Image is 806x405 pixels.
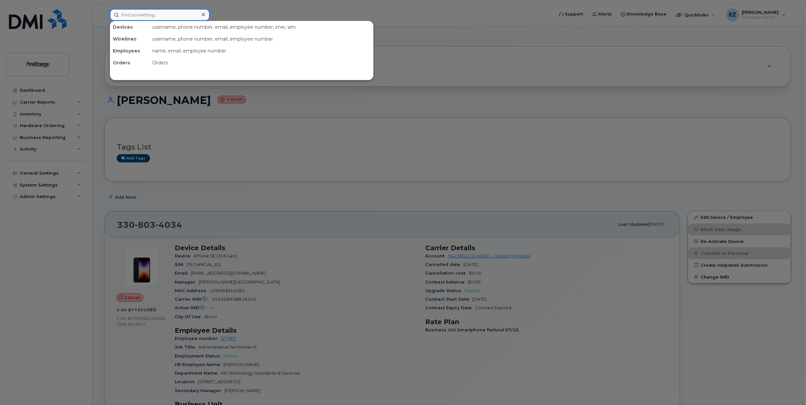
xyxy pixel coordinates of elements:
div: Orders [150,57,373,69]
div: name, email, employee number [150,45,373,57]
div: username, phone number, email, employee number [150,33,373,45]
div: Orders [110,57,150,69]
div: Devices [110,21,150,33]
div: username, phone number, email, employee number, imei, sim [150,21,373,33]
iframe: Messenger Launcher [777,376,801,400]
div: Employees [110,45,150,57]
div: Wirelines [110,33,150,45]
